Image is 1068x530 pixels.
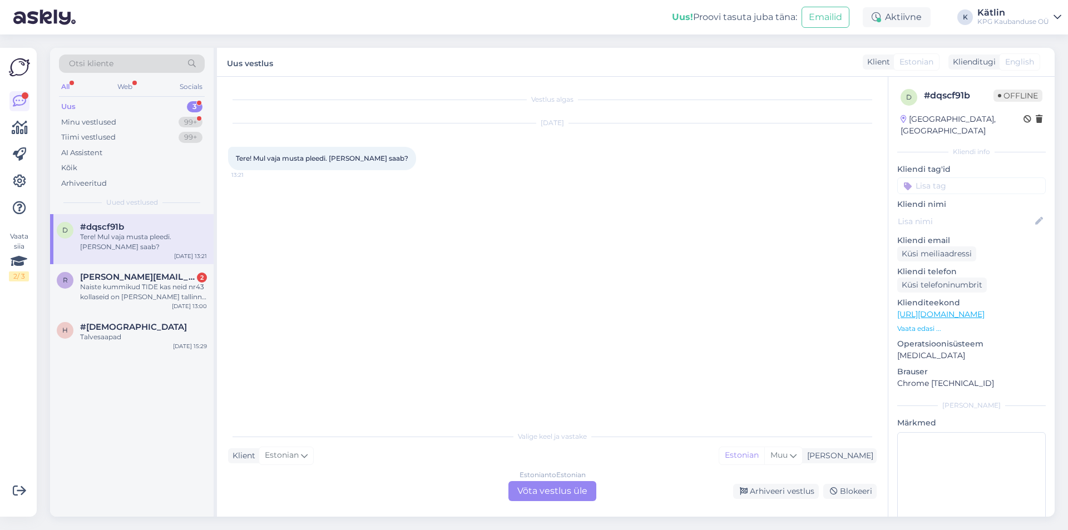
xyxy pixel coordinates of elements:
[227,55,273,70] label: Uus vestlus
[901,113,1023,137] div: [GEOGRAPHIC_DATA], [GEOGRAPHIC_DATA]
[897,338,1046,350] p: Operatsioonisüsteem
[897,309,985,319] a: [URL][DOMAIN_NAME]
[228,95,877,105] div: Vestlus algas
[977,17,1049,26] div: KPG Kaubanduse OÜ
[172,302,207,310] div: [DATE] 13:00
[236,154,408,162] span: Tere! Mul vaja musta pleedi. [PERSON_NAME] saab?
[228,450,255,462] div: Klient
[62,226,68,234] span: d
[770,450,788,460] span: Muu
[197,273,207,283] div: 2
[508,481,596,501] div: Võta vestlus üle
[897,278,987,293] div: Küsi telefoninumbrit
[265,449,299,462] span: Estonian
[115,80,135,94] div: Web
[9,57,30,78] img: Askly Logo
[80,232,207,252] div: Tere! Mul vaja musta pleedi. [PERSON_NAME] saab?
[228,432,877,442] div: Valige keel ja vastake
[897,177,1046,194] input: Lisa tag
[897,417,1046,429] p: Märkmed
[9,231,29,281] div: Vaata siia
[231,171,273,179] span: 13:21
[897,350,1046,361] p: [MEDICAL_DATA]
[733,484,819,499] div: Arhiveeri vestlus
[177,80,205,94] div: Socials
[863,7,931,27] div: Aktiivne
[174,252,207,260] div: [DATE] 13:21
[993,90,1042,102] span: Offline
[898,215,1033,227] input: Lisa nimi
[672,12,693,22] b: Uus!
[948,56,996,68] div: Klienditugi
[897,164,1046,175] p: Kliendi tag'id
[897,266,1046,278] p: Kliendi telefon
[61,117,116,128] div: Minu vestlused
[897,378,1046,389] p: Chrome [TECHNICAL_ID]
[63,276,68,284] span: r
[823,484,877,499] div: Blokeeri
[173,342,207,350] div: [DATE] 15:29
[897,147,1046,157] div: Kliendi info
[719,447,764,464] div: Estonian
[977,8,1049,17] div: Kätlin
[179,117,202,128] div: 99+
[899,56,933,68] span: Estonian
[803,450,873,462] div: [PERSON_NAME]
[61,178,107,189] div: Arhiveeritud
[802,7,849,28] button: Emailid
[187,101,202,112] div: 3
[9,271,29,281] div: 2 / 3
[897,199,1046,210] p: Kliendi nimi
[80,332,207,342] div: Talvesaapad
[897,297,1046,309] p: Klienditeekond
[80,272,196,282] span: rainerlahi@hotmail.com
[897,324,1046,334] p: Vaata edasi ...
[80,322,187,332] span: #hzroamlu
[61,162,77,174] div: Kõik
[897,366,1046,378] p: Brauser
[61,132,116,143] div: Tiimi vestlused
[59,80,72,94] div: All
[80,282,207,302] div: Naiste kummikud TIDE kas neid nr43 kollaseid on [PERSON_NAME] tallinna kaupluses? [GEOGRAPHIC_DATA]
[924,89,993,102] div: # dqscf91b
[672,11,797,24] div: Proovi tasuta juba täna:
[863,56,890,68] div: Klient
[228,118,877,128] div: [DATE]
[106,197,158,207] span: Uued vestlused
[520,470,586,480] div: Estonian to Estonian
[69,58,113,70] span: Otsi kliente
[179,132,202,143] div: 99+
[906,93,912,101] span: d
[897,400,1046,410] div: [PERSON_NAME]
[80,222,124,232] span: #dqscf91b
[61,101,76,112] div: Uus
[62,326,68,334] span: h
[897,246,976,261] div: Küsi meiliaadressi
[1005,56,1034,68] span: English
[957,9,973,25] div: K
[977,8,1061,26] a: KätlinKPG Kaubanduse OÜ
[61,147,102,158] div: AI Assistent
[897,235,1046,246] p: Kliendi email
